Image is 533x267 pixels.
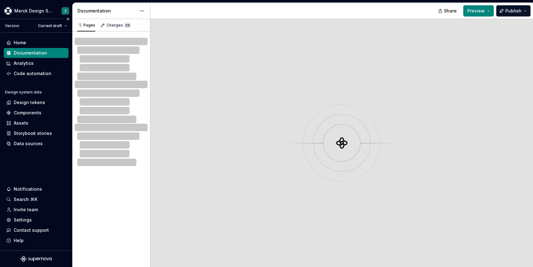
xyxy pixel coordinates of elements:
[4,7,12,15] img: 317a9594-9ec3-41ad-b59a-e557b98ff41d.png
[14,120,28,126] div: Assets
[64,8,67,13] div: Z
[4,48,68,58] a: Documentation
[5,90,42,95] div: Design system data
[14,141,43,147] div: Data sources
[505,8,521,14] span: Publish
[496,5,531,17] button: Publish
[14,207,38,213] div: Invite team
[14,237,24,244] div: Help
[4,128,68,138] a: Storybook stories
[14,217,32,223] div: Settings
[14,110,41,116] div: Components
[35,21,70,30] button: Current draft
[4,38,68,48] a: Home
[14,186,42,192] div: Notifications
[38,23,62,28] span: Current draft
[14,130,52,136] div: Storybook stories
[14,8,54,14] div: Merck Design System
[14,99,45,106] div: Design tokens
[4,98,68,107] a: Design tokens
[444,8,457,14] span: Share
[4,215,68,225] a: Settings
[4,194,68,204] button: Search ⌘K
[435,5,461,17] button: Share
[4,139,68,149] a: Data sources
[5,23,19,28] div: Version
[14,40,26,46] div: Home
[4,205,68,215] a: Invite team
[4,225,68,235] button: Contact support
[1,4,71,17] button: Merck Design SystemZ
[78,8,136,14] div: Documentation
[467,8,485,14] span: Preview
[4,118,68,128] a: Assets
[124,23,131,28] span: 29
[106,23,131,28] div: Changes
[463,5,494,17] button: Preview
[14,227,49,233] div: Contact support
[14,50,47,56] div: Documentation
[14,70,51,77] div: Code automation
[14,196,37,203] div: Search ⌘K
[21,256,52,262] svg: Supernova Logo
[4,184,68,194] button: Notifications
[77,23,95,28] div: Pages
[4,108,68,118] a: Components
[4,58,68,68] a: Analytics
[4,69,68,79] a: Code automation
[14,60,34,66] div: Analytics
[4,236,68,246] button: Help
[64,15,72,23] button: Collapse sidebar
